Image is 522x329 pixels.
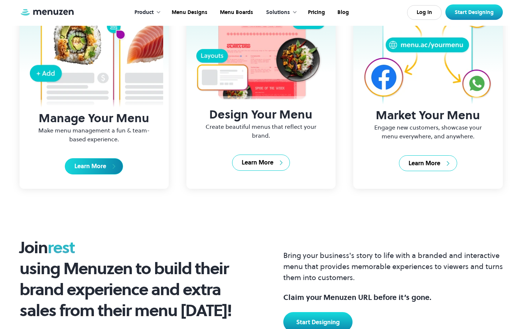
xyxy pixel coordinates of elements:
[266,8,290,17] div: Solutions
[368,123,488,141] p: Engage new customers, showcase your menu everywhere, and anywhere.
[445,4,503,20] a: Start Designing
[201,122,320,140] p: Create beautiful menus that reflect your brand.
[186,107,336,122] h3: Design Your Menu
[34,126,154,144] p: Make menu management a fun & team-based experience.
[407,5,442,20] a: Log In
[20,258,237,321] h3: using Menuzen to build their brand experience and extra sales from their menu [DATE]!
[330,1,354,24] a: Blog
[127,1,165,24] div: Product
[409,159,440,167] div: Learn More
[20,237,237,258] h3: Join
[48,236,75,259] span: rest
[65,158,123,174] a: Learn More
[301,1,330,24] a: Pricing
[232,155,290,171] a: Learn More
[213,1,259,24] a: Menu Boards
[283,250,503,283] p: Bring your business's story to life with a branded and interactive menu that provides memorable e...
[74,162,106,170] div: Learn More
[353,108,502,123] h3: Market Your Menu
[259,1,301,24] div: Solutions
[165,1,213,24] a: Menu Designs
[242,159,273,167] div: Learn More
[283,292,503,303] div: Claim your Menuzen URL before it’s gone.
[20,111,169,126] h3: Manage Your Menu
[399,155,457,171] a: Learn More
[134,8,154,17] div: Product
